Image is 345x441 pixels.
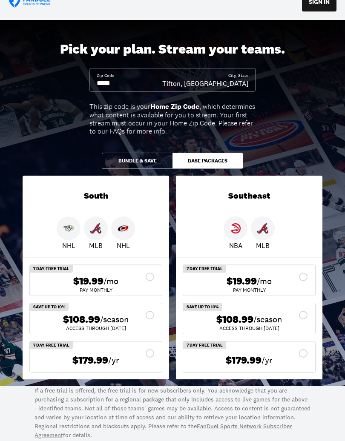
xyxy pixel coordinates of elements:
[216,313,253,326] span: $108.99
[73,275,103,287] span: $19.99
[230,223,241,234] img: Hawks
[117,240,130,250] p: NHL
[183,303,222,311] div: Save Up To 10%
[108,354,119,366] span: /yr
[162,79,248,88] div: Tifton, [GEOGRAPHIC_DATA]
[190,287,308,293] div: Pay Monthly
[253,313,282,325] span: /season
[118,223,129,234] img: Hurricanes
[23,176,169,216] div: South
[30,341,73,349] div: 7 Day Free Trial
[103,275,118,287] span: /mo
[30,265,73,273] div: 7 Day Free Trial
[60,41,285,57] div: Pick your plan. Stream your teams.
[150,102,199,111] b: Home Zip Code
[102,153,172,169] button: Bundle & Save
[37,287,155,293] div: Pay Monthly
[183,265,226,273] div: 7 Day Free Trial
[176,176,322,216] div: Southeast
[34,386,310,440] p: If a free trial is offered, the free trial is for new subscribers only. You acknowledge that you ...
[62,240,75,250] p: NHL
[226,354,262,367] span: $179.99
[262,354,273,366] span: /yr
[228,73,248,79] div: City, State
[229,240,242,250] p: NBA
[256,240,270,250] p: MLB
[72,354,108,367] span: $179.99
[227,275,257,287] span: $19.99
[89,102,256,135] div: This zip code is your , which determines what content is available for you to stream. Your first ...
[30,303,69,311] div: Save Up To 10%
[183,341,226,349] div: 7 Day Free Trial
[89,240,103,250] p: MLB
[63,313,100,326] span: $108.99
[97,73,114,79] div: Zip Code
[257,223,268,234] img: Braves
[90,223,101,234] img: Braves
[190,326,308,331] div: ACCESS THROUGH [DATE]
[100,313,129,325] span: /season
[172,153,243,169] button: Base Packages
[257,275,272,287] span: /mo
[63,223,74,234] img: Predators
[37,326,155,331] div: ACCESS THROUGH [DATE]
